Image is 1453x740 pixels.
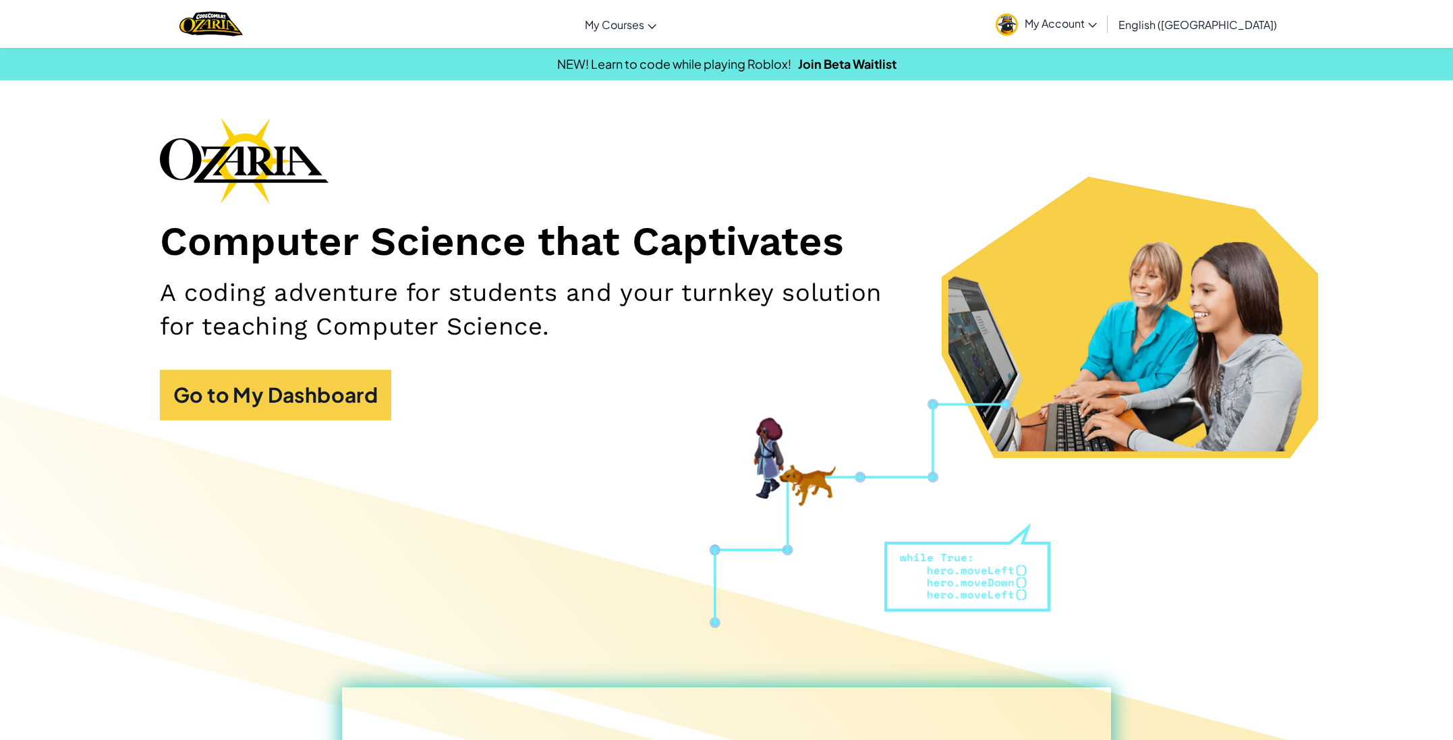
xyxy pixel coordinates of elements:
[160,217,1293,266] h1: Computer Science that Captivates
[160,370,391,420] a: Go to My Dashboard
[1112,6,1284,42] a: English ([GEOGRAPHIC_DATA])
[160,276,919,343] h2: A coding adventure for students and your turnkey solution for teaching Computer Science.
[989,3,1104,45] a: My Account
[557,56,791,72] span: NEW! Learn to code while playing Roblox!
[179,10,242,38] img: Home
[996,13,1018,36] img: avatar
[798,56,896,72] a: Join Beta Waitlist
[578,6,663,42] a: My Courses
[1025,16,1097,30] span: My Account
[585,18,644,32] span: My Courses
[179,10,242,38] a: Ozaria by CodeCombat logo
[160,117,329,204] img: Ozaria branding logo
[1118,18,1277,32] span: English ([GEOGRAPHIC_DATA])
